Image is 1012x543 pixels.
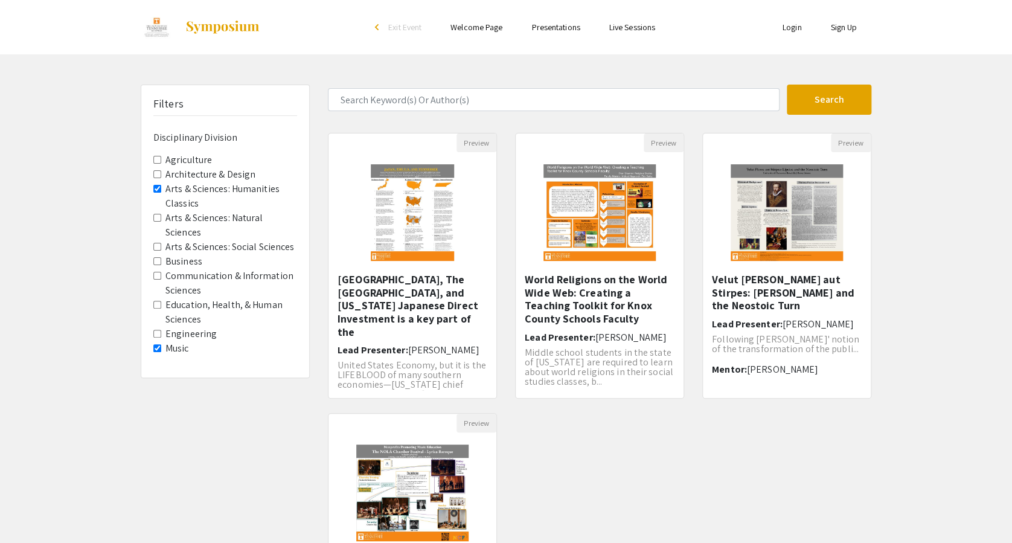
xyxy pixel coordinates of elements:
[531,22,580,33] a: Presentations
[141,12,260,42] a: Discovery Day 2024
[375,24,382,31] div: arrow_back_ios
[165,182,297,211] label: Arts & Sciences: Humanities Classics
[831,133,871,152] button: Preview
[712,318,862,330] h6: Lead Presenter:
[450,22,502,33] a: Welcome Page
[525,348,674,387] p: Middle school students in the state of [US_STATE] are required to learn about world religions in ...
[712,363,747,376] span: Mentor:
[719,152,856,273] img: <p>Velut Flores aut Stirpes: Justus Lipsius and the Neostoic Turn</p>
[595,331,666,344] span: [PERSON_NAME]
[702,133,871,399] div: Open Presentation <p>Velut Flores aut Stirpes: Justus Lipsius and the Neostoic Turn</p>
[359,152,466,273] img: <p>Japan, The US, and Tennessee <span style="color: white;">Japanese Direct Investment is a key p...
[328,88,780,111] input: Search Keyword(s) Or Author(s)
[153,132,297,143] h6: Disciplinary Division
[165,240,294,254] label: Arts & Sciences: Social Sciences
[9,489,51,534] iframe: Chat
[525,273,674,325] h5: World Religions on the World Wide Web: Creating a Teaching Toolkit for Knox County Schools Faculty
[338,344,487,356] h6: Lead Presenter:
[141,12,173,42] img: Discovery Day 2024
[153,97,184,111] h5: Filters
[644,133,684,152] button: Preview
[185,20,260,34] img: Symposium by ForagerOne
[165,327,217,341] label: Engineering
[338,361,487,409] p: United States Economy, but it is the LIFEBLOOD of many southern economies—[US_STATE] chief among ...
[456,414,496,432] button: Preview
[165,298,297,327] label: Education, Health, & Human Sciences
[165,153,212,167] label: Agriculture
[609,22,655,33] a: Live Sessions
[408,344,479,356] span: [PERSON_NAME]
[165,269,297,298] label: Communication & Information Sciences
[328,133,497,399] div: Open Presentation <p>Japan, The US, and Tennessee <span style="color: white;">Japanese Direct Inv...
[787,85,871,115] button: Search
[782,318,853,330] span: [PERSON_NAME]
[747,363,818,376] span: [PERSON_NAME]
[830,22,857,33] a: Sign Up
[525,332,674,343] h6: Lead Presenter:
[515,133,684,399] div: Open Presentation <p>World Religions on the World Wide Web: Creating a Teaching Toolkit for Knox ...
[165,341,189,356] label: Music
[712,333,859,355] span: Following [PERSON_NAME]' notion of the transformation of the publi...
[165,167,255,182] label: Architecture & Design
[165,254,202,269] label: Business
[712,273,862,312] h5: Velut [PERSON_NAME] aut Stirpes: [PERSON_NAME] and the Neostoic Turn
[165,211,297,240] label: Arts & Sciences: Natural Sciences
[783,22,802,33] a: Login
[338,273,487,338] h5: [GEOGRAPHIC_DATA], The [GEOGRAPHIC_DATA], and [US_STATE] Japanese Direct Investment is a key part...
[388,22,421,33] span: Exit Event
[456,133,496,152] button: Preview
[531,152,668,273] img: <p>World Religions on the World Wide Web: Creating a Teaching Toolkit for Knox County Schools Fac...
